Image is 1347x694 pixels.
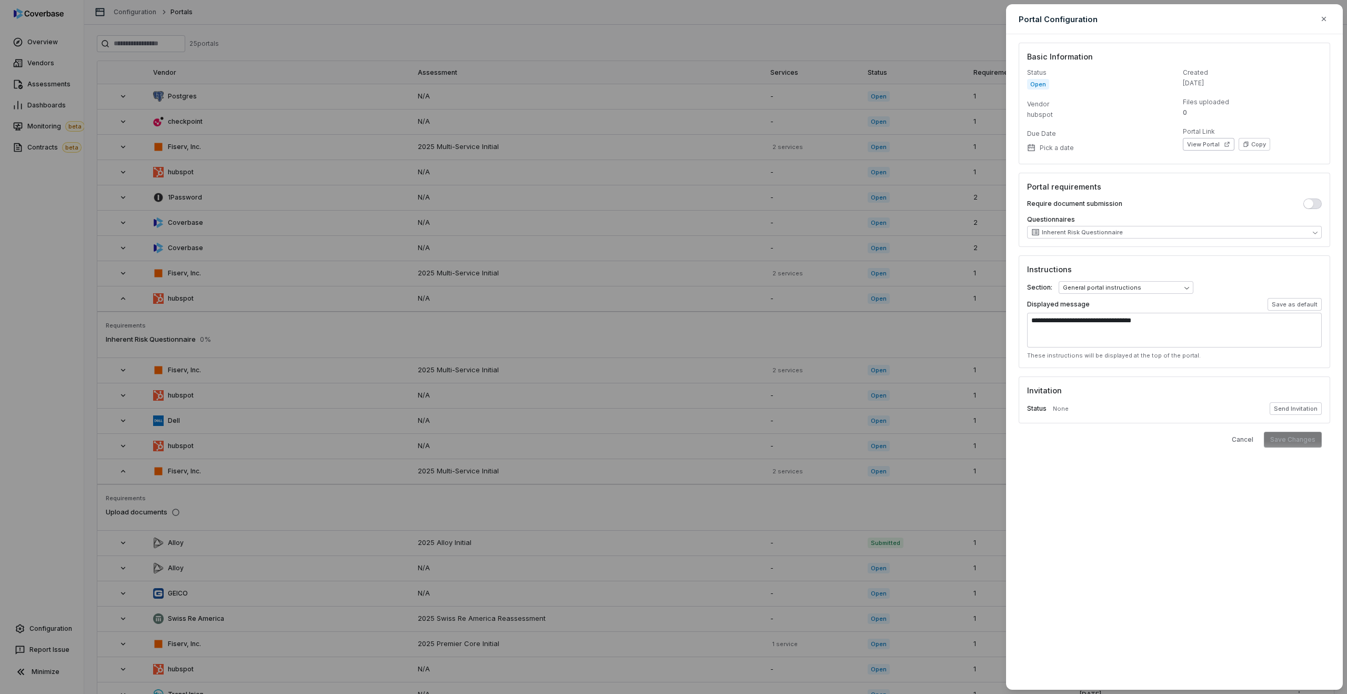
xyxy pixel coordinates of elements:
[1027,404,1047,413] label: Status
[1027,130,1166,138] dt: Due Date
[1027,200,1122,208] label: Require document submission
[1183,108,1187,117] span: 0
[1027,283,1052,292] label: Section:
[1019,14,1098,25] h2: Portal Configuration
[1053,405,1069,413] span: None
[1027,385,1322,396] h3: Invitation
[1027,215,1322,224] label: Questionnaires
[1239,138,1270,151] button: Copy
[1027,111,1053,119] span: hubspot
[1183,98,1322,106] dt: Files uploaded
[1183,68,1322,77] dt: Created
[1024,137,1077,159] button: Pick a date
[1183,79,1204,87] span: [DATE]
[1027,181,1322,192] h3: Portal requirements
[1040,144,1074,152] span: Pick a date
[1027,100,1166,108] dt: Vendor
[1270,402,1322,415] button: Send Invitation
[1042,229,1123,236] span: Inherent Risk Questionnaire
[1268,298,1322,311] button: Save as default
[1027,51,1322,62] h3: Basic Information
[1027,68,1166,77] dt: Status
[1027,300,1090,309] label: Displayed message
[1027,352,1322,360] p: These instructions will be displayed at the top of the portal.
[1027,264,1322,275] h3: Instructions
[1027,79,1049,90] span: Open
[1183,127,1322,136] dt: Portal Link
[1225,432,1260,448] button: Cancel
[1183,138,1234,151] button: View Portal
